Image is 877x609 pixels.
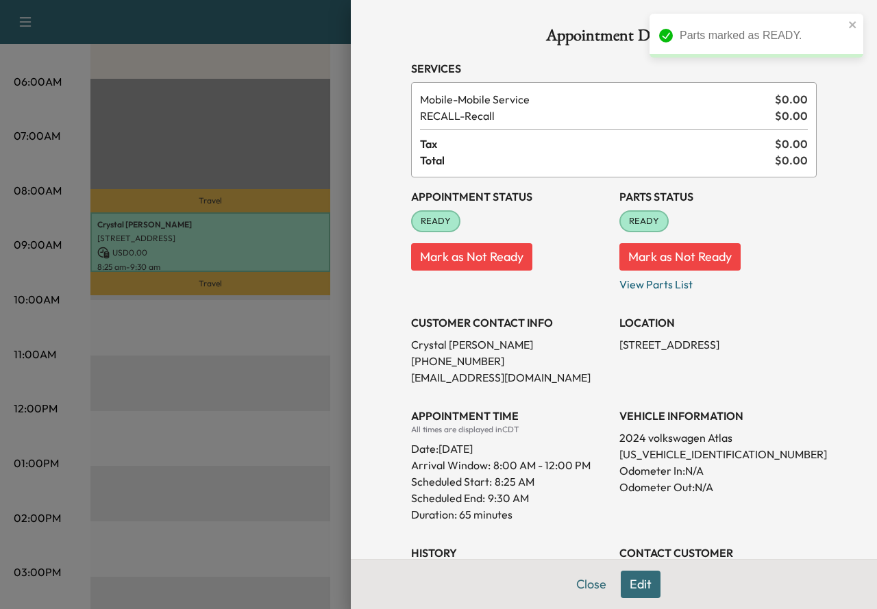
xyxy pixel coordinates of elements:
span: READY [412,214,459,228]
p: [EMAIL_ADDRESS][DOMAIN_NAME] [411,369,608,386]
p: Odometer In: N/A [619,462,817,479]
h3: APPOINTMENT TIME [411,408,608,424]
button: Edit [621,571,660,598]
p: Duration: 65 minutes [411,506,608,523]
p: View Parts List [619,271,817,293]
span: Mobile Service [420,91,769,108]
span: READY [621,214,667,228]
div: Parts marked as READY. [680,27,844,44]
span: Tax [420,136,775,152]
h3: VEHICLE INFORMATION [619,408,817,424]
span: 8:00 AM - 12:00 PM [493,457,591,473]
span: Recall [420,108,769,124]
h3: History [411,545,608,561]
h3: Appointment Status [411,188,608,205]
p: [PHONE_NUMBER] [411,353,608,369]
p: Crystal [PERSON_NAME] [411,336,608,353]
h3: LOCATION [619,314,817,331]
p: 8:25 AM [495,473,534,490]
p: 9:30 AM [488,490,529,506]
p: [US_VEHICLE_IDENTIFICATION_NUMBER] [619,446,817,462]
span: $ 0.00 [775,136,808,152]
p: Scheduled End: [411,490,485,506]
span: $ 0.00 [775,108,808,124]
h3: Parts Status [619,188,817,205]
button: close [848,19,858,30]
h3: Services [411,60,817,77]
button: Close [567,571,615,598]
h1: Appointment Details [411,27,817,49]
span: $ 0.00 [775,91,808,108]
p: 2024 volkswagen Atlas [619,430,817,446]
div: All times are displayed in CDT [411,424,608,435]
div: Date: [DATE] [411,435,608,457]
button: Mark as Not Ready [411,243,532,271]
h3: CUSTOMER CONTACT INFO [411,314,608,331]
span: $ 0.00 [775,152,808,169]
p: [STREET_ADDRESS] [619,336,817,353]
span: Total [420,152,775,169]
p: Odometer Out: N/A [619,479,817,495]
p: Arrival Window: [411,457,608,473]
button: Mark as Not Ready [619,243,741,271]
h3: CONTACT CUSTOMER [619,545,817,561]
p: Scheduled Start: [411,473,492,490]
